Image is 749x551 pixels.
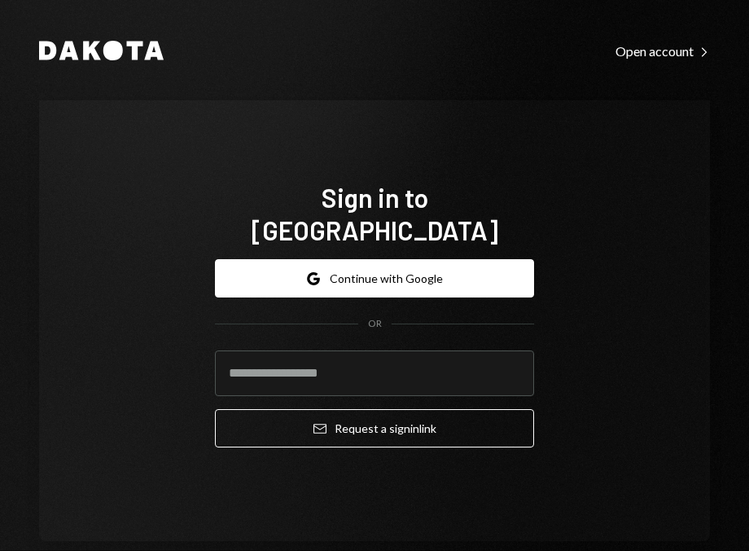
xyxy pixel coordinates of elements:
div: Open account [615,43,710,60]
a: Open account [615,42,710,60]
button: Continue with Google [215,259,534,298]
button: Request a signinlink [215,409,534,447]
div: OR [368,317,382,331]
h1: Sign in to [GEOGRAPHIC_DATA] [215,181,534,246]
